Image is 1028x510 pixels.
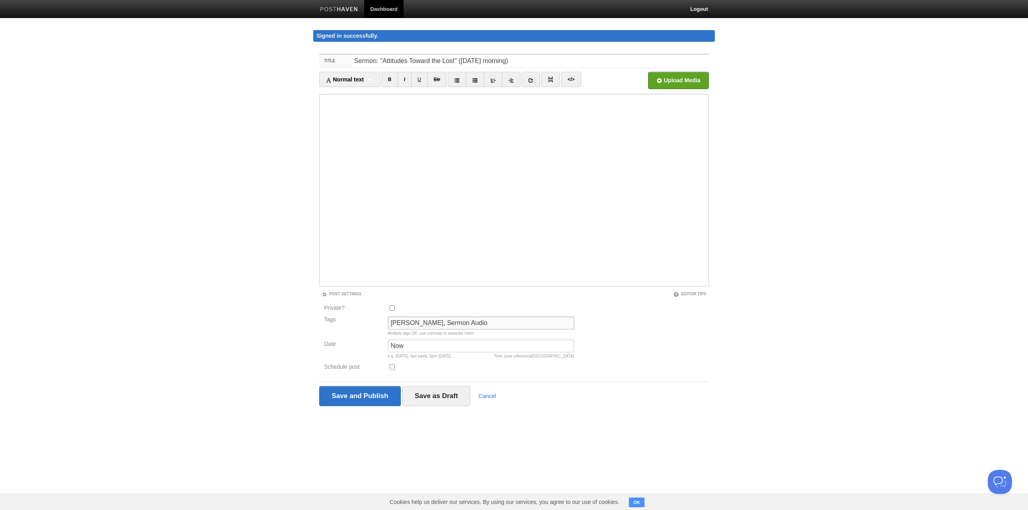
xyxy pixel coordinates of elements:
[398,72,412,87] a: I
[381,494,627,510] span: Cookies help us deliver our services. By using our services, you agree to our use of cookies.
[629,498,645,507] button: OK
[322,317,385,322] label: Tags
[313,30,715,42] div: Signed in successfully.
[427,72,447,87] a: Str
[319,55,352,67] label: Title
[324,341,383,349] label: Date
[494,354,574,358] div: Time zone is
[388,331,574,335] div: Multiple tags OK, use commas to separate them.
[324,305,383,313] label: Private?
[673,292,706,296] a: Editor Tips
[322,292,361,296] a: Post Settings
[402,386,471,406] input: Save as Draft
[516,354,574,358] span: America/[GEOGRAPHIC_DATA]
[411,72,428,87] a: U
[548,77,553,82] img: pagebreak-icon.png
[388,354,574,358] div: e.g. [DATE], last week, 5pm [DATE]
[988,470,1012,494] iframe: Help Scout Beacon - Open
[319,386,401,406] input: Save and Publish
[381,72,398,87] a: B
[561,72,581,87] a: </>
[320,7,358,13] img: Posthaven-bar
[326,76,364,83] span: Normal text
[478,393,496,399] a: Cancel
[324,364,383,372] label: Schedule post
[434,77,441,82] del: Str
